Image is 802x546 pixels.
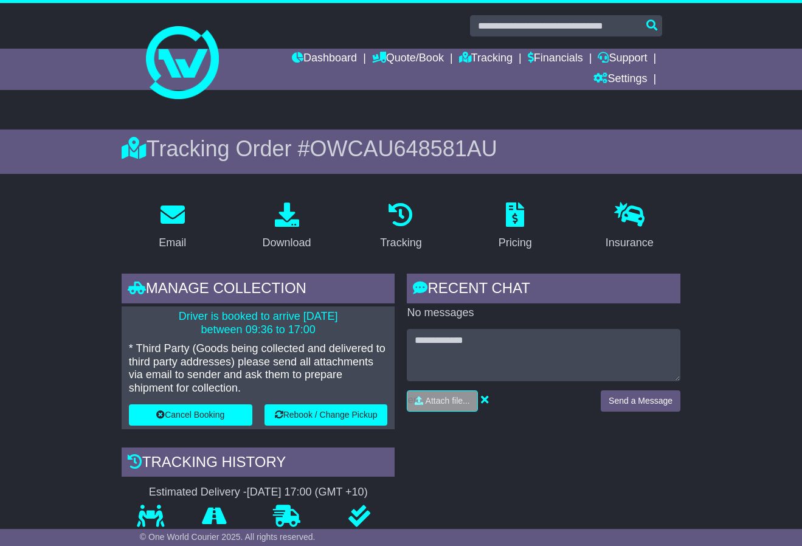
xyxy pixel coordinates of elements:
[372,49,444,69] a: Quote/Book
[122,136,680,162] div: Tracking Order #
[606,235,654,251] div: Insurance
[129,310,388,336] p: Driver is booked to arrive [DATE] between 09:36 to 17:00
[122,448,395,480] div: Tracking history
[159,235,186,251] div: Email
[122,486,395,499] div: Estimated Delivery -
[407,274,680,306] div: RECENT CHAT
[151,198,194,255] a: Email
[499,235,532,251] div: Pricing
[601,390,680,412] button: Send a Message
[255,198,319,255] a: Download
[380,235,421,251] div: Tracking
[407,306,680,320] p: No messages
[129,342,388,395] p: * Third Party (Goods being collected and delivered to third party addresses) please send all atta...
[528,49,583,69] a: Financials
[140,532,316,542] span: © One World Courier 2025. All rights reserved.
[263,235,311,251] div: Download
[598,198,662,255] a: Insurance
[310,136,497,161] span: OWCAU648581AU
[491,198,540,255] a: Pricing
[264,404,388,426] button: Rebook / Change Pickup
[459,49,513,69] a: Tracking
[372,198,429,255] a: Tracking
[593,69,647,90] a: Settings
[292,49,357,69] a: Dashboard
[598,49,647,69] a: Support
[122,274,395,306] div: Manage collection
[129,404,252,426] button: Cancel Booking
[247,486,368,499] div: [DATE] 17:00 (GMT +10)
